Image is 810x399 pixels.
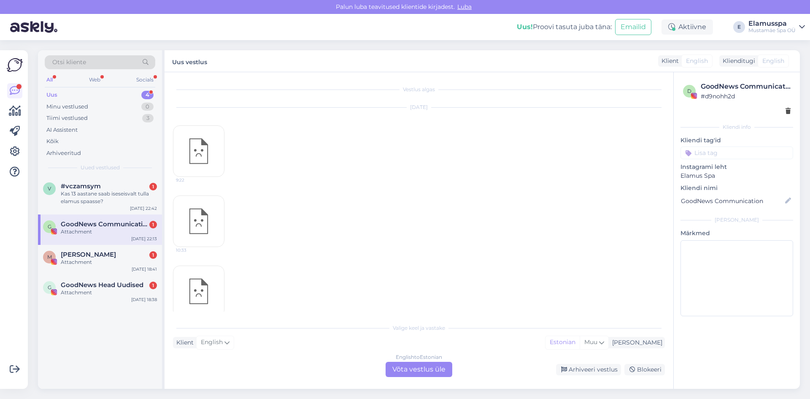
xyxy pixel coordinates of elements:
[61,281,143,289] span: GoodNews Head Uudised
[396,353,442,361] div: English to Estonian
[661,19,713,35] div: Aktiivne
[701,81,791,92] div: GoodNews Communication
[48,223,51,230] span: G
[680,136,793,145] p: Kliendi tag'id
[48,185,51,192] span: v
[455,3,474,11] span: Luba
[680,123,793,131] div: Kliendi info
[48,284,51,290] span: G
[517,23,533,31] b: Uus!
[46,103,88,111] div: Minu vestlused
[686,57,708,65] span: English
[149,282,157,289] div: 1
[47,254,52,260] span: M
[52,58,86,67] span: Otsi kliente
[173,103,665,111] div: [DATE]
[615,19,651,35] button: Emailid
[81,164,120,171] span: Uued vestlused
[141,91,154,99] div: 4
[46,149,81,157] div: Arhiveeritud
[172,55,207,67] label: Uus vestlus
[61,220,148,228] span: GoodNews Communication
[719,57,755,65] div: Klienditugi
[680,163,793,171] p: Instagrami leht
[701,92,791,101] div: # d9nohh2d
[61,258,157,266] div: Attachment
[624,364,665,375] div: Blokeeri
[733,21,745,33] div: E
[680,229,793,238] p: Märkmed
[680,184,793,193] p: Kliendi nimi
[46,91,57,99] div: Uus
[748,27,796,34] div: Mustamäe Spa OÜ
[61,251,116,258] span: Monika Kuzmina
[46,114,88,122] div: Tiimi vestlused
[173,86,665,93] div: Vestlus algas
[609,338,662,347] div: [PERSON_NAME]
[7,57,23,73] img: Askly Logo
[61,228,157,236] div: Attachment
[176,247,208,253] span: 10:33
[762,57,784,65] span: English
[45,74,54,85] div: All
[135,74,155,85] div: Socials
[141,103,154,111] div: 0
[149,221,157,228] div: 1
[658,57,679,65] div: Klient
[584,338,597,346] span: Muu
[61,182,101,190] span: #vczamsym
[748,20,796,27] div: Elamusspa
[517,22,612,32] div: Proovi tasuta juba täna:
[130,205,157,212] div: [DATE] 22:42
[132,266,157,272] div: [DATE] 18:41
[680,147,793,159] input: Lisa tag
[61,289,157,296] div: Attachment
[173,338,194,347] div: Klient
[131,296,157,303] div: [DATE] 18:38
[201,338,223,347] span: English
[681,196,783,206] input: Lisa nimi
[149,183,157,190] div: 1
[87,74,102,85] div: Web
[149,251,157,259] div: 1
[176,177,208,183] span: 9:22
[687,88,691,94] span: d
[131,236,157,242] div: [DATE] 22:13
[545,336,580,349] div: Estonian
[173,324,665,332] div: Valige keel ja vastake
[680,216,793,224] div: [PERSON_NAME]
[61,190,157,205] div: Kas 13 aastane saab iseseisvalt tulla elamus spaasse?
[142,114,154,122] div: 3
[46,137,59,146] div: Kõik
[680,171,793,180] p: Elamus Spa
[748,20,805,34] a: ElamusspaMustamäe Spa OÜ
[386,362,452,377] div: Võta vestlus üle
[556,364,621,375] div: Arhiveeri vestlus
[46,126,78,134] div: AI Assistent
